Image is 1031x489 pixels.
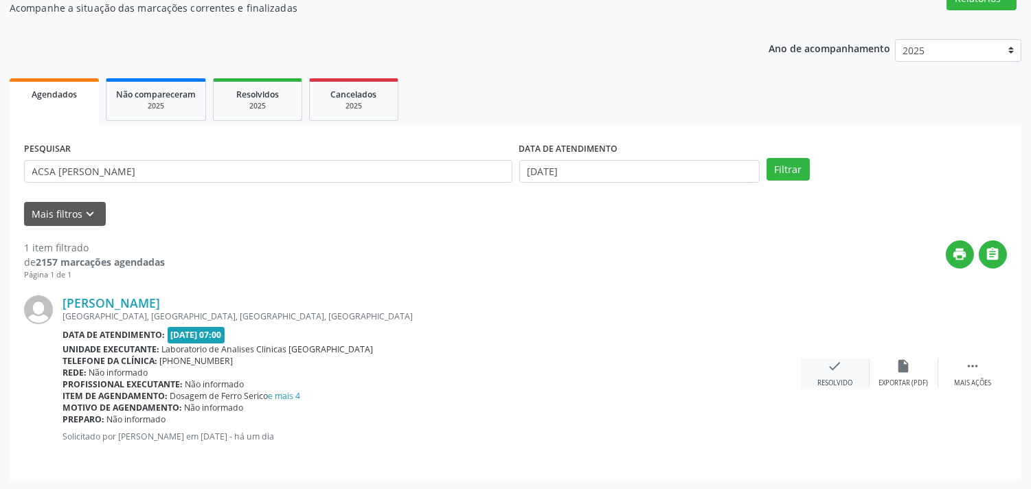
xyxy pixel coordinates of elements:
[896,359,911,374] i: insert_drive_file
[63,367,87,378] b: Rede:
[879,378,929,388] div: Exportar (PDF)
[185,378,245,390] span: Não informado
[24,295,53,324] img: img
[817,378,852,388] div: Resolvido
[979,240,1007,269] button: 
[953,247,968,262] i: print
[63,402,182,413] b: Motivo de agendamento:
[185,402,244,413] span: Não informado
[63,355,157,367] b: Telefone da clínica:
[223,101,292,111] div: 2025
[24,160,512,183] input: Nome, CNS
[10,1,718,15] p: Acompanhe a situação das marcações correntes e finalizadas
[83,207,98,222] i: keyboard_arrow_down
[24,139,71,160] label: PESQUISAR
[170,390,301,402] span: Dosagem de Ferro Serico
[116,89,196,100] span: Não compareceram
[32,89,77,100] span: Agendados
[107,413,166,425] span: Não informado
[946,240,974,269] button: print
[116,101,196,111] div: 2025
[269,390,301,402] a: e mais 4
[89,367,148,378] span: Não informado
[519,160,760,183] input: Selecione um intervalo
[63,343,159,355] b: Unidade executante:
[331,89,377,100] span: Cancelados
[236,89,279,100] span: Resolvidos
[63,378,183,390] b: Profissional executante:
[986,247,1001,262] i: 
[63,310,801,322] div: [GEOGRAPHIC_DATA], [GEOGRAPHIC_DATA], [GEOGRAPHIC_DATA], [GEOGRAPHIC_DATA]
[24,202,106,226] button: Mais filtroskeyboard_arrow_down
[828,359,843,374] i: check
[63,413,104,425] b: Preparo:
[63,431,801,442] p: Solicitado por [PERSON_NAME] em [DATE] - há um dia
[24,269,165,281] div: Página 1 de 1
[24,255,165,269] div: de
[160,355,234,367] span: [PHONE_NUMBER]
[767,158,810,181] button: Filtrar
[965,359,980,374] i: 
[769,39,890,56] p: Ano de acompanhamento
[24,240,165,255] div: 1 item filtrado
[63,390,168,402] b: Item de agendamento:
[63,329,165,341] b: Data de atendimento:
[519,139,618,160] label: DATA DE ATENDIMENTO
[168,327,225,343] span: [DATE] 07:00
[319,101,388,111] div: 2025
[954,378,991,388] div: Mais ações
[36,255,165,269] strong: 2157 marcações agendadas
[63,295,160,310] a: [PERSON_NAME]
[162,343,374,355] span: Laboratorio de Analises Clinicas [GEOGRAPHIC_DATA]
